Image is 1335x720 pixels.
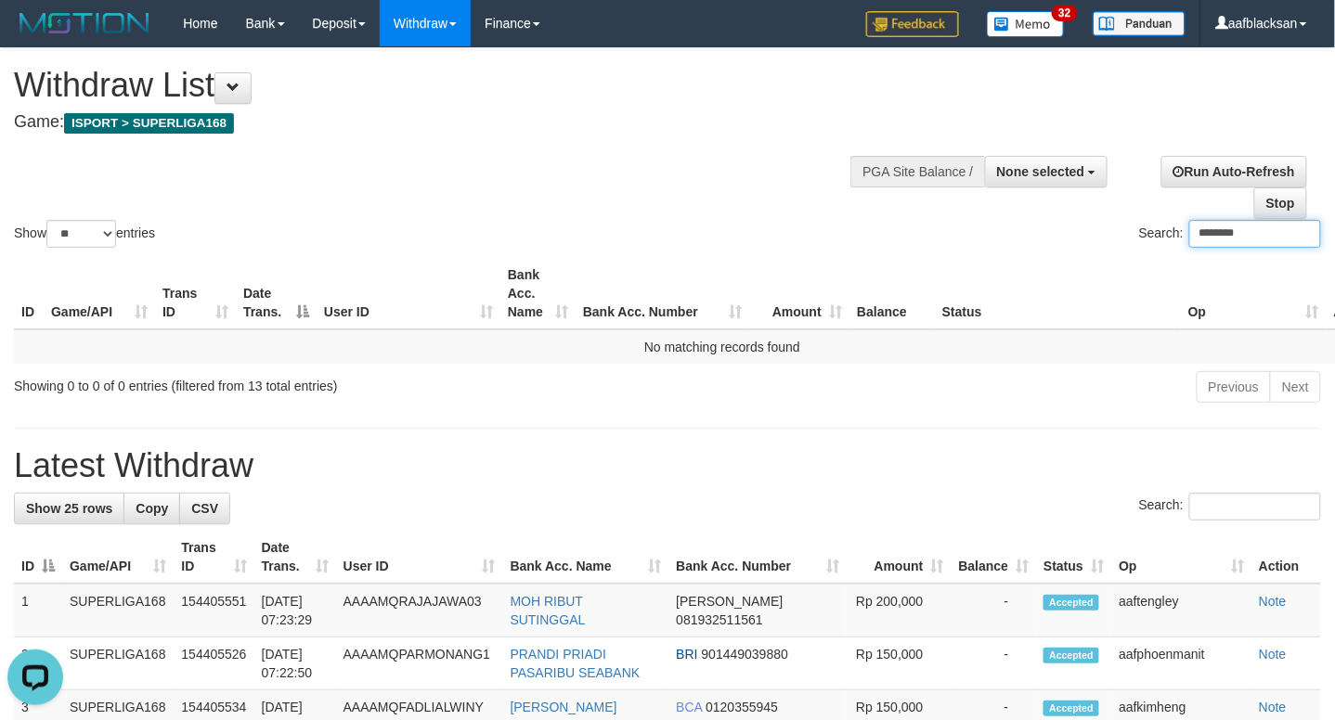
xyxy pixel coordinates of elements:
td: Rp 200,000 [847,584,951,637]
span: Accepted [1043,595,1099,611]
span: Copy 0120355945 to clipboard [706,700,778,714]
a: CSV [179,493,230,524]
input: Search: [1189,493,1321,521]
td: [DATE] 07:22:50 [254,637,336,690]
input: Search: [1189,220,1321,248]
td: 154405551 [174,584,253,637]
span: Accepted [1043,648,1099,663]
span: None selected [997,164,1085,179]
th: User ID: activate to sort column ascending [317,258,500,329]
th: Amount: activate to sort column ascending [749,258,849,329]
td: AAAAMQRAJAJAWA03 [336,584,503,637]
td: AAAAMQPARMONANG1 [336,637,503,690]
th: Bank Acc. Name: activate to sort column ascending [503,531,669,584]
th: Trans ID: activate to sort column ascending [174,531,253,584]
a: Note [1259,594,1287,609]
td: 154405526 [174,637,253,690]
button: Open LiveChat chat widget [7,7,63,63]
h1: Latest Withdraw [14,447,1321,484]
th: Op: activate to sort column ascending [1181,258,1327,329]
a: MOH RIBUT SUTINGGAL [511,594,586,627]
div: PGA Site Balance / [850,156,984,187]
td: 1 [14,584,62,637]
td: - [952,584,1037,637]
img: MOTION_logo.png [14,9,155,37]
th: Balance [849,258,935,329]
th: ID [14,258,44,329]
th: User ID: activate to sort column ascending [336,531,503,584]
span: Copy 081932511561 to clipboard [676,612,762,627]
a: Stop [1254,187,1307,219]
img: Button%20Memo.svg [987,11,1065,37]
span: Copy [136,501,168,516]
th: ID: activate to sort column descending [14,531,62,584]
th: Op: activate to sort column ascending [1111,531,1251,584]
button: None selected [985,156,1108,187]
th: Date Trans.: activate to sort column ascending [254,531,336,584]
a: Previous [1197,371,1271,403]
th: Balance: activate to sort column ascending [952,531,1037,584]
th: Bank Acc. Number: activate to sort column ascending [576,258,749,329]
a: PRANDI PRIADI PASARIBU SEABANK [511,647,641,680]
th: Bank Acc. Name: activate to sort column ascending [500,258,576,329]
th: Amount: activate to sort column ascending [847,531,951,584]
td: - [952,637,1037,690]
select: Showentries [46,220,116,248]
h1: Withdraw List [14,67,872,104]
span: ISPORT > SUPERLIGA168 [64,113,234,134]
th: Bank Acc. Number: activate to sort column ascending [668,531,847,584]
div: Showing 0 to 0 of 0 entries (filtered from 13 total entries) [14,369,542,395]
a: Note [1259,700,1287,714]
a: Run Auto-Refresh [1161,156,1307,187]
th: Game/API: activate to sort column ascending [44,258,155,329]
td: 2 [14,637,62,690]
a: Next [1270,371,1321,403]
span: Accepted [1043,701,1099,716]
td: Rp 150,000 [847,637,951,690]
h4: Game: [14,113,872,132]
td: [DATE] 07:23:29 [254,584,336,637]
label: Search: [1139,220,1321,248]
th: Status: activate to sort column ascending [1036,531,1111,584]
span: Copy 901449039880 to clipboard [702,647,788,662]
td: aaftengley [1111,584,1251,637]
a: Note [1259,647,1287,662]
span: 32 [1052,5,1077,21]
label: Search: [1139,493,1321,521]
span: Show 25 rows [26,501,112,516]
td: SUPERLIGA168 [62,584,174,637]
td: SUPERLIGA168 [62,637,174,690]
span: BCA [676,700,702,714]
a: Show 25 rows [14,493,124,524]
img: Feedback.jpg [866,11,959,37]
th: Game/API: activate to sort column ascending [62,531,174,584]
th: Trans ID: activate to sort column ascending [155,258,236,329]
span: [PERSON_NAME] [676,594,783,609]
img: panduan.png [1093,11,1186,36]
span: BRI [676,647,697,662]
th: Date Trans.: activate to sort column descending [236,258,317,329]
span: CSV [191,501,218,516]
td: aafphoenmanit [1111,637,1251,690]
th: Status [935,258,1181,329]
label: Show entries [14,220,155,248]
th: Action [1251,531,1321,584]
a: Copy [123,493,180,524]
a: [PERSON_NAME] [511,700,617,714]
